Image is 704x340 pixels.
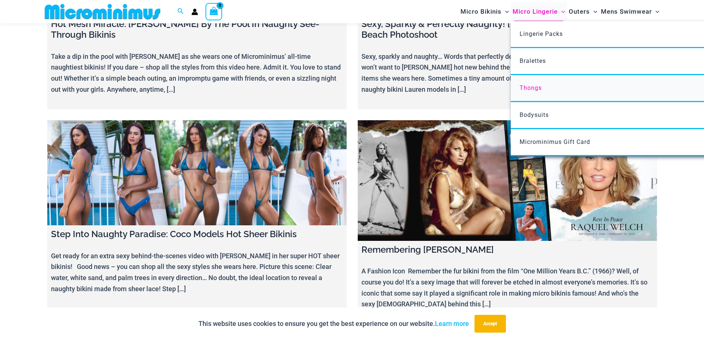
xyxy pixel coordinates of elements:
[435,320,469,327] a: Learn more
[198,318,469,329] p: This website uses cookies to ensure you get the best experience on our website.
[567,2,599,21] a: OutersMenu ToggleMenu Toggle
[51,229,343,240] h4: Step Into Naughty Paradise: Coco Models Hot Sheer Bikinis
[42,3,163,20] img: MM SHOP LOGO FLAT
[569,2,590,21] span: Outers
[205,3,222,20] a: View Shopping Cart, empty
[191,9,198,15] a: Account icon link
[520,57,546,64] span: Bralettes
[51,51,343,95] p: Take a dip in the pool with [PERSON_NAME] as she wears one of Microminimus’ all-time naughtiest b...
[361,51,653,95] p: Sexy, sparkly and naughty… Words that perfectly describe this Microminimus video. Trust us, you w...
[358,120,657,241] a: Remembering Raquel Welsh
[51,19,343,40] h4: Hot Mesh Miracle: [PERSON_NAME] By The Pool In Naughty See-Through Bikinis
[520,111,549,118] span: Bodysuits
[361,19,653,40] h4: Sexy, Sparkly & Perfectly Naughty! [PERSON_NAME]’s Microminimus Beach Photoshoot
[460,2,501,21] span: Micro Bikinis
[361,245,653,255] h4: Remembering [PERSON_NAME]
[513,2,558,21] span: Micro Lingerie
[458,1,663,22] nav: Site Navigation
[361,266,653,310] p: A Fashion Icon Remember the fur bikini from the film “One Million Years B.C.” (1966)? Well, of co...
[475,315,506,333] button: Accept
[520,84,542,91] span: Thongs
[459,2,511,21] a: Micro BikinisMenu ToggleMenu Toggle
[51,250,343,294] p: Get ready for an extra sexy behind-the-scenes video with [PERSON_NAME] in her super HOT sheer bik...
[511,2,567,21] a: Micro LingerieMenu ToggleMenu Toggle
[590,2,597,21] span: Menu Toggle
[520,138,590,145] span: Microminimus Gift Card
[599,2,661,21] a: Mens SwimwearMenu ToggleMenu Toggle
[501,2,509,21] span: Menu Toggle
[520,30,563,37] span: Lingerie Packs
[652,2,659,21] span: Menu Toggle
[177,7,184,16] a: Search icon link
[47,120,347,225] a: Step Into Naughty Paradise: Coco Models Hot Sheer Bikinis
[601,2,652,21] span: Mens Swimwear
[558,2,565,21] span: Menu Toggle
